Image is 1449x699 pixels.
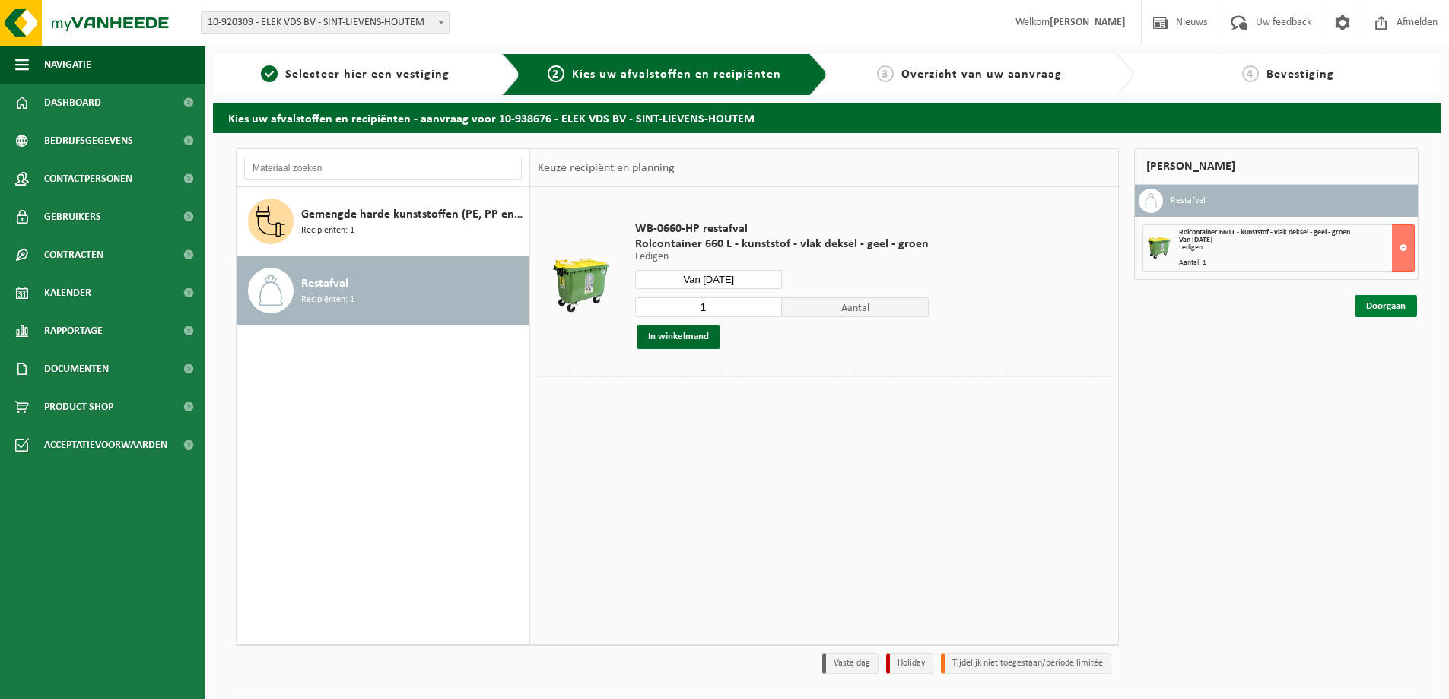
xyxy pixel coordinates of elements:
span: Navigatie [44,46,91,84]
span: Overzicht van uw aanvraag [901,68,1062,81]
span: Documenten [44,350,109,388]
div: Keuze recipiënt en planning [530,149,682,187]
input: Materiaal zoeken [244,157,522,180]
span: Aantal [782,297,929,317]
span: Rolcontainer 660 L - kunststof - vlak deksel - geel - groen [1179,228,1350,237]
span: Recipiënten: 1 [301,293,354,307]
span: 4 [1242,65,1259,82]
div: Ledigen [1179,244,1414,252]
span: Kalender [44,274,91,312]
span: 3 [877,65,894,82]
div: [PERSON_NAME] [1134,148,1419,185]
span: Contactpersonen [44,160,132,198]
h2: Kies uw afvalstoffen en recipiënten - aanvraag voor 10-938676 - ELEK VDS BV - SINT-LIEVENS-HOUTEM [213,103,1441,132]
span: Bedrijfsgegevens [44,122,133,160]
span: Selecteer hier een vestiging [285,68,450,81]
span: Gemengde harde kunststoffen (PE, PP en PVC), recycleerbaar (industrieel) [301,205,525,224]
span: Rolcontainer 660 L - kunststof - vlak deksel - geel - groen [635,237,929,252]
a: Doorgaan [1355,295,1417,317]
a: 1Selecteer hier een vestiging [221,65,490,84]
span: WB-0660-HP restafval [635,221,929,237]
span: 10-920309 - ELEK VDS BV - SINT-LIEVENS-HOUTEM [201,11,450,34]
strong: [PERSON_NAME] [1050,17,1126,28]
li: Holiday [886,653,933,674]
span: Acceptatievoorwaarden [44,426,167,464]
button: In winkelmand [637,325,720,349]
span: Dashboard [44,84,101,122]
button: Restafval Recipiënten: 1 [237,256,529,325]
span: Gebruikers [44,198,101,236]
li: Tijdelijk niet toegestaan/période limitée [941,653,1111,674]
span: 2 [548,65,564,82]
span: Recipiënten: 1 [301,224,354,238]
div: Aantal: 1 [1179,259,1414,267]
strong: Van [DATE] [1179,236,1212,244]
li: Vaste dag [822,653,879,674]
button: Gemengde harde kunststoffen (PE, PP en PVC), recycleerbaar (industrieel) Recipiënten: 1 [237,187,529,256]
span: Kies uw afvalstoffen en recipiënten [572,68,781,81]
span: Contracten [44,236,103,274]
span: Restafval [301,275,348,293]
span: 10-920309 - ELEK VDS BV - SINT-LIEVENS-HOUTEM [202,12,449,33]
span: Product Shop [44,388,113,426]
span: Rapportage [44,312,103,350]
p: Ledigen [635,252,929,262]
h3: Restafval [1171,189,1206,213]
input: Selecteer datum [635,270,782,289]
span: 1 [261,65,278,82]
span: Bevestiging [1266,68,1334,81]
